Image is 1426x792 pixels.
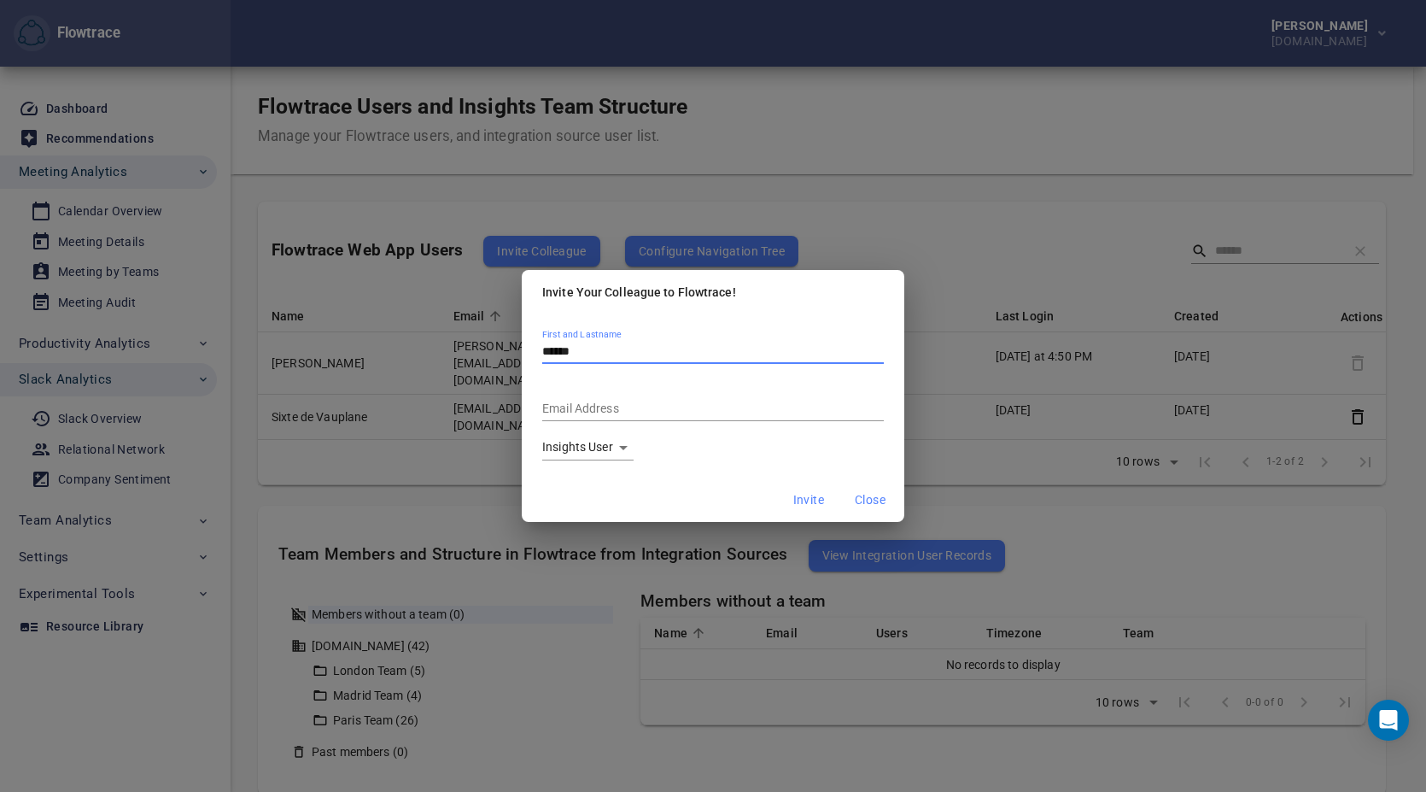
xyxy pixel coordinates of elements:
[793,490,824,511] span: Invite
[781,484,836,516] button: Invite
[542,284,884,301] h2: Invite Your Colleague to Flowtrace!
[855,490,885,511] span: Close
[1368,700,1409,741] div: Open Intercom Messenger
[542,435,634,461] div: Insights User
[843,484,897,516] button: Close
[542,329,622,338] label: First and Lastname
